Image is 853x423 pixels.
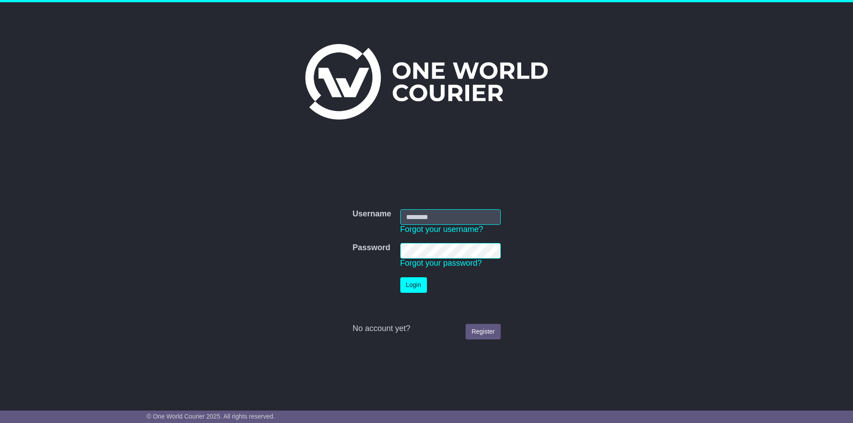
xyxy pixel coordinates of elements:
span: © One World Courier 2025. All rights reserved. [147,413,275,420]
a: Forgot your password? [400,259,482,267]
label: Username [352,209,391,219]
button: Login [400,277,427,293]
div: No account yet? [352,324,500,334]
a: Forgot your username? [400,225,483,234]
a: Register [466,324,500,339]
img: One World [305,44,548,120]
label: Password [352,243,390,253]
